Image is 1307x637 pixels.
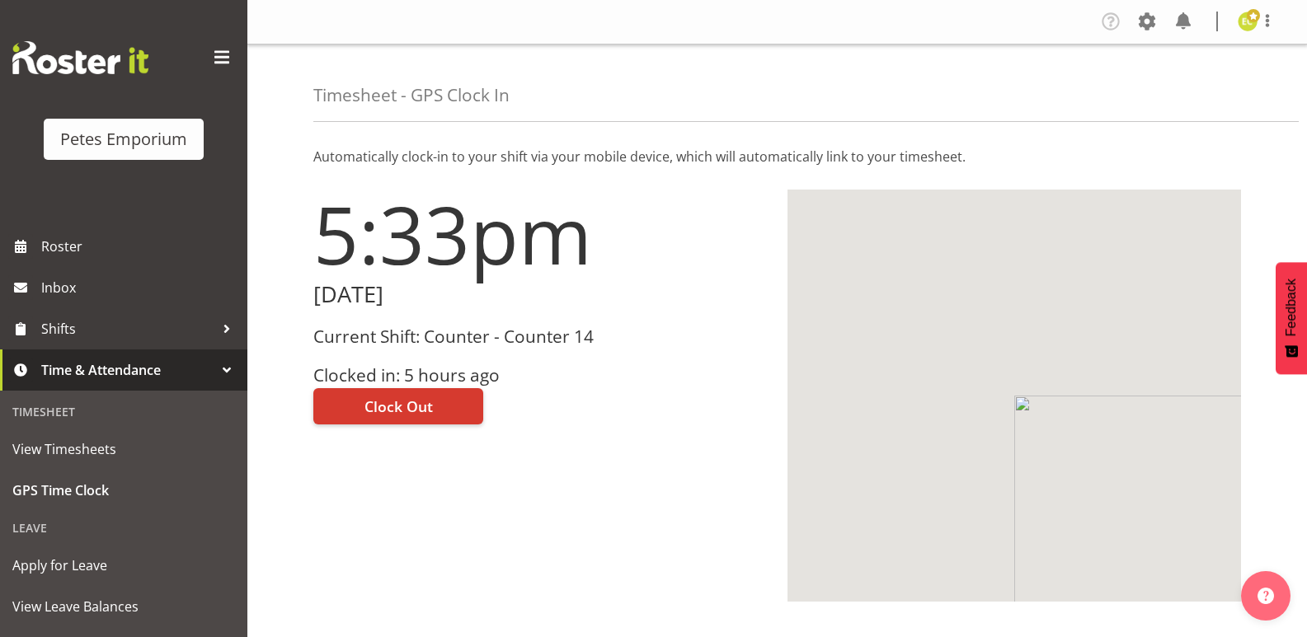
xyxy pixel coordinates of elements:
[60,127,187,152] div: Petes Emporium
[12,594,235,619] span: View Leave Balances
[313,366,768,385] h3: Clocked in: 5 hours ago
[4,395,243,429] div: Timesheet
[364,396,433,417] span: Clock Out
[41,358,214,382] span: Time & Attendance
[1284,279,1299,336] span: Feedback
[12,553,235,578] span: Apply for Leave
[313,282,768,307] h2: [DATE]
[12,437,235,461] span: View Timesheets
[313,327,768,346] h3: Current Shift: Counter - Counter 14
[313,147,1241,166] p: Automatically clock-in to your shift via your mobile device, which will automatically link to you...
[1258,588,1274,604] img: help-xxl-2.png
[12,41,148,74] img: Rosterit website logo
[313,190,768,279] h1: 5:33pm
[4,470,243,511] a: GPS Time Clock
[313,388,483,424] button: Clock Out
[1276,262,1307,374] button: Feedback - Show survey
[41,234,239,259] span: Roster
[41,275,239,300] span: Inbox
[12,478,235,503] span: GPS Time Clock
[313,86,510,105] h4: Timesheet - GPS Clock In
[4,511,243,545] div: Leave
[1238,12,1258,31] img: emma-croft7499.jpg
[4,429,243,470] a: View Timesheets
[4,545,243,586] a: Apply for Leave
[4,586,243,627] a: View Leave Balances
[41,316,214,341] span: Shifts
